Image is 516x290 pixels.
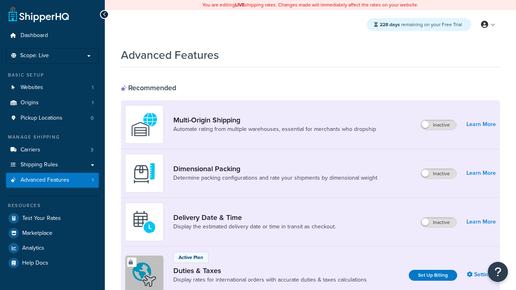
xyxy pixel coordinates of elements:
[91,115,94,122] span: 0
[91,147,94,153] span: 3
[467,269,496,280] a: Settings
[22,245,44,252] span: Analytics
[22,260,48,267] span: Help Docs
[130,159,158,187] img: DTVBYsAAAAAASUVORK5CYII=
[380,21,462,28] span: remaining on your Free Trial
[21,32,48,39] span: Dashboard
[20,52,49,59] span: Scope: Live
[6,202,99,209] div: Resources
[235,1,245,8] b: LIVE
[173,213,336,222] a: Delivery Date & Time
[421,120,456,130] label: Inactive
[6,157,99,172] a: Shipping Rules
[6,111,99,126] li: Pickup Locations
[6,134,99,141] div: Manage Shipping
[21,99,39,106] span: Origins
[466,168,496,179] a: Learn More
[22,230,52,237] span: Marketplace
[6,226,99,240] a: Marketplace
[121,83,176,92] div: Recommended
[421,169,456,178] label: Inactive
[6,173,99,188] a: Advanced Features1
[21,84,43,91] span: Websites
[92,99,94,106] span: 1
[173,116,376,124] a: Multi-Origin Shipping
[92,177,94,184] span: 1
[173,125,376,133] a: Automate rating from multiple warehouses, essential for merchants who dropship
[21,147,40,153] span: Carriers
[6,80,99,95] a: Websites1
[380,21,400,28] strong: 228 days
[21,177,69,184] span: Advanced Features
[92,84,94,91] span: 1
[6,28,99,43] a: Dashboard
[6,72,99,79] div: Basic Setup
[6,256,99,270] a: Help Docs
[173,174,377,182] a: Determine packing configurations and rate your shipments by dimensional weight
[21,115,62,122] span: Pickup Locations
[6,95,99,110] li: Origins
[6,173,99,188] li: Advanced Features
[6,80,99,95] li: Websites
[121,47,219,63] h1: Advanced Features
[6,241,99,255] a: Analytics
[21,162,58,168] span: Shipping Rules
[6,95,99,110] a: Origins1
[6,211,99,226] a: Test Your Rates
[6,143,99,157] a: Carriers3
[466,119,496,130] a: Learn More
[173,223,336,231] a: Display the estimated delivery date or time in transit as checkout.
[130,208,158,236] img: gfkeb5ejjkALwAAAABJRU5ErkJggg==
[179,254,203,261] p: Active Plan
[488,262,508,282] button: Open Resource Center
[6,111,99,126] a: Pickup Locations0
[173,266,367,275] a: Duties & Taxes
[173,164,377,173] a: Dimensional Packing
[22,215,61,222] span: Test Your Rates
[409,270,457,281] a: Set Up Billing
[6,143,99,157] li: Carriers
[421,217,456,227] label: Inactive
[173,276,367,284] a: Display rates for international orders with accurate duties & taxes calculations
[130,110,158,139] img: WatD5o0RtDAAAAAElFTkSuQmCC
[466,216,496,228] a: Learn More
